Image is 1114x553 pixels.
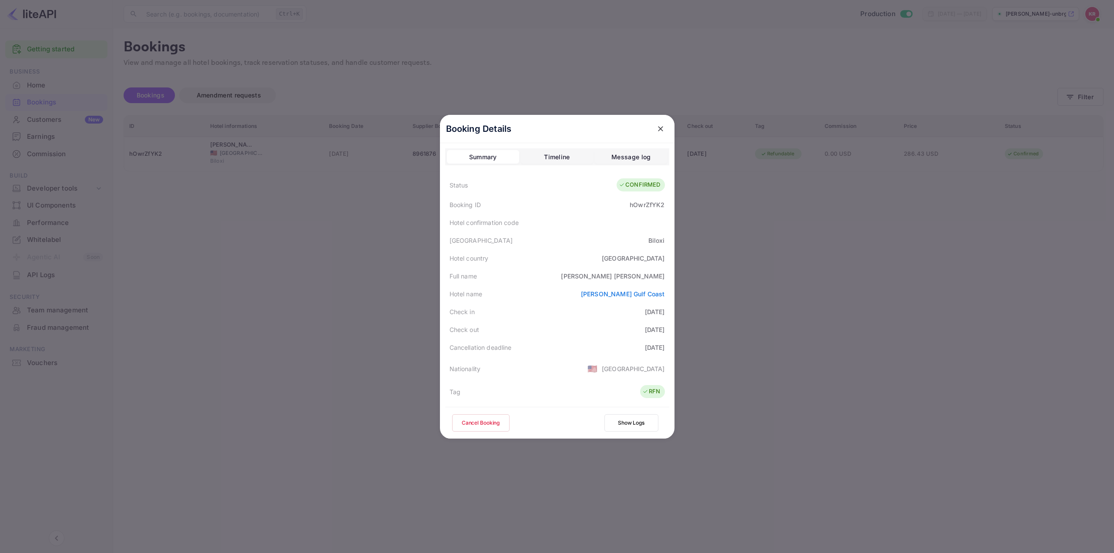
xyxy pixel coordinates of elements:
[450,325,479,334] div: Check out
[648,236,665,245] div: Biloxi
[450,200,481,209] div: Booking ID
[561,271,664,281] div: [PERSON_NAME] [PERSON_NAME]
[450,343,512,352] div: Cancellation deadline
[544,152,570,162] div: Timeline
[611,152,651,162] div: Message log
[469,152,497,162] div: Summary
[450,271,477,281] div: Full name
[630,200,664,209] div: hOwrZfYK2
[450,254,489,263] div: Hotel country
[604,414,658,432] button: Show Logs
[446,122,512,135] p: Booking Details
[450,364,481,373] div: Nationality
[602,254,665,263] div: [GEOGRAPHIC_DATA]
[619,181,660,189] div: CONFIRMED
[653,121,668,137] button: close
[645,343,665,352] div: [DATE]
[452,414,510,432] button: Cancel Booking
[581,290,665,298] a: [PERSON_NAME] Gulf Coast
[447,150,519,164] button: Summary
[450,181,468,190] div: Status
[450,218,519,227] div: Hotel confirmation code
[450,236,513,245] div: [GEOGRAPHIC_DATA]
[595,150,667,164] button: Message log
[587,361,597,376] span: United States
[450,289,483,298] div: Hotel name
[450,387,460,396] div: Tag
[645,325,665,334] div: [DATE]
[645,307,665,316] div: [DATE]
[521,150,593,164] button: Timeline
[450,307,475,316] div: Check in
[642,387,660,396] div: RFN
[602,364,665,373] div: [GEOGRAPHIC_DATA]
